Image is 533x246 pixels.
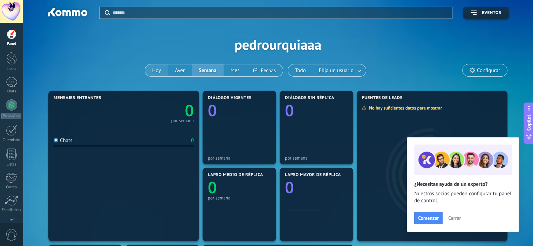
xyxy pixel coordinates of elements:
[192,64,224,76] button: Semana
[418,216,439,220] span: Comenzar
[54,96,101,100] span: Mensajes entrantes
[317,66,355,75] span: Elija un usuario
[124,100,194,121] a: 0
[208,195,271,201] div: por semana
[208,155,271,161] div: por semana
[1,208,22,212] div: Estadísticas
[285,177,294,198] text: 0
[171,119,194,122] div: por semana
[414,190,512,204] span: Nuestros socios pueden configurar tu panel de control.
[285,96,334,100] span: Diálogos sin réplica
[525,114,532,131] span: Copilot
[362,96,403,100] span: Fuentes de leads
[482,10,501,15] span: Eventos
[168,64,192,76] button: Ayer
[1,185,22,190] div: Correo
[445,213,464,223] button: Cerrar
[208,173,263,177] span: Lapso medio de réplica
[285,173,341,177] span: Lapso mayor de réplica
[463,7,509,19] button: Eventos
[246,64,282,76] button: Fechas
[288,64,313,76] button: Todo
[1,113,21,119] div: WhatsApp
[362,105,447,111] div: No hay suficientes datos para mostrar
[414,212,443,224] button: Comenzar
[1,138,22,142] div: Calendario
[448,216,461,220] span: Cerrar
[145,64,168,76] button: Hoy
[1,162,22,167] div: Listas
[285,100,294,121] text: 0
[1,67,22,71] div: Leads
[1,42,22,46] div: Panel
[224,64,247,76] button: Mes
[313,64,366,76] button: Elija un usuario
[54,137,73,144] div: Chats
[285,155,348,161] div: por semana
[208,96,252,100] span: Diálogos vigentes
[208,177,217,198] text: 0
[208,100,217,121] text: 0
[414,181,512,188] h2: ¿Necesitas ayuda de un experto?
[1,89,22,94] div: Chats
[185,100,194,121] text: 0
[477,68,500,73] span: Configurar
[191,137,194,144] div: 0
[54,138,58,142] img: Chats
